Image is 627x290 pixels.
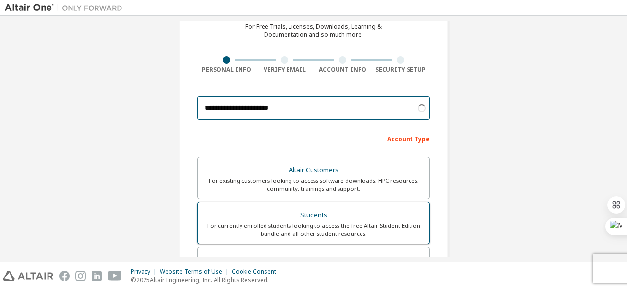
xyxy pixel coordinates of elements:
div: Altair Customers [204,163,423,177]
img: instagram.svg [75,271,86,281]
img: Altair One [5,3,127,13]
div: For Free Trials, Licenses, Downloads, Learning & Documentation and so much more. [245,23,382,39]
div: Cookie Consent [232,268,282,276]
div: Security Setup [372,66,430,74]
div: Personal Info [197,66,256,74]
img: altair_logo.svg [3,271,53,281]
div: Faculty [204,253,423,267]
div: Privacy [131,268,160,276]
img: youtube.svg [108,271,122,281]
div: For existing customers looking to access software downloads, HPC resources, community, trainings ... [204,177,423,193]
div: For currently enrolled students looking to access the free Altair Student Edition bundle and all ... [204,222,423,238]
img: linkedin.svg [92,271,102,281]
div: Website Terms of Use [160,268,232,276]
div: Verify Email [256,66,314,74]
div: Account Info [313,66,372,74]
img: facebook.svg [59,271,70,281]
p: © 2025 Altair Engineering, Inc. All Rights Reserved. [131,276,282,284]
div: Account Type [197,131,430,146]
div: Students [204,208,423,222]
